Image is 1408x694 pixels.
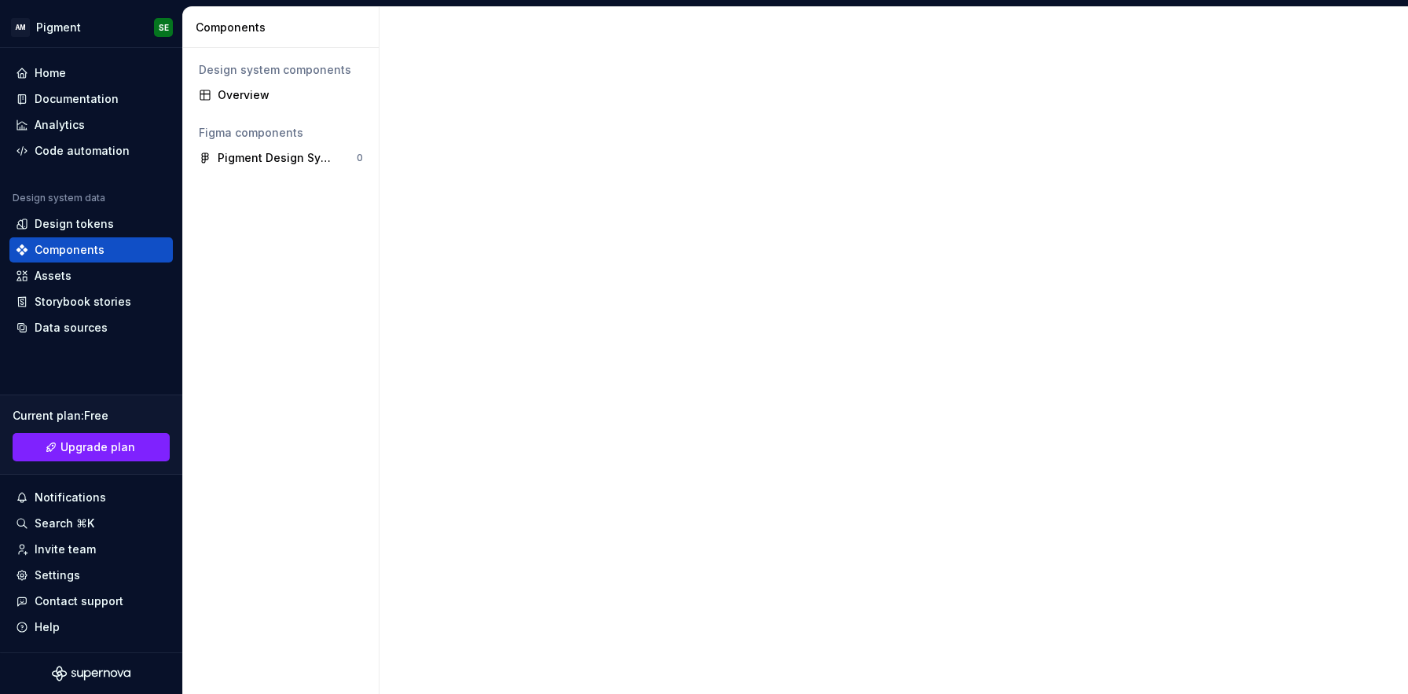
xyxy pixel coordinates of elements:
button: Contact support [9,589,173,614]
div: Pigment Design System [218,150,335,166]
a: Analytics [9,112,173,138]
a: Overview [192,83,369,108]
div: 0 [357,152,363,164]
div: Pigment [36,20,81,35]
div: Design system data [13,192,105,204]
div: Contact support [35,593,123,609]
div: Code automation [35,143,130,159]
a: Pigment Design System0 [192,145,369,171]
div: Invite team [35,542,96,557]
div: Current plan : Free [13,408,170,424]
div: Figma components [199,125,363,141]
button: Help [9,615,173,640]
a: Code automation [9,138,173,163]
div: Settings [35,567,80,583]
div: AM [11,18,30,37]
button: Notifications [9,485,173,510]
a: Documentation [9,86,173,112]
div: Help [35,619,60,635]
a: Data sources [9,315,173,340]
div: Search ⌘K [35,516,94,531]
a: Upgrade plan [13,433,170,461]
a: Home [9,61,173,86]
a: Settings [9,563,173,588]
div: Design tokens [35,216,114,232]
div: SE [159,21,169,34]
a: Assets [9,263,173,288]
div: Notifications [35,490,106,505]
div: Design system components [199,62,363,78]
div: Overview [218,87,363,103]
div: Home [35,65,66,81]
svg: Supernova Logo [52,666,130,681]
div: Components [35,242,104,258]
div: Storybook stories [35,294,131,310]
a: Invite team [9,537,173,562]
div: Data sources [35,320,108,336]
button: AMPigmentSE [3,10,179,44]
a: Components [9,237,173,263]
button: Search ⌘K [9,511,173,536]
div: Documentation [35,91,119,107]
a: Design tokens [9,211,173,237]
span: Upgrade plan [60,439,135,455]
div: Assets [35,268,71,284]
div: Components [196,20,372,35]
div: Analytics [35,117,85,133]
a: Storybook stories [9,289,173,314]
